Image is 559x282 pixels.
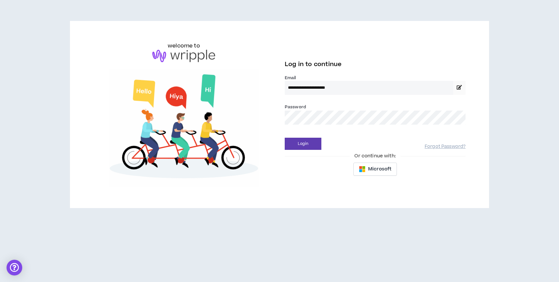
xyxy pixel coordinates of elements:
[350,152,400,160] span: Or continue with:
[7,260,22,275] div: Open Intercom Messenger
[285,60,342,68] span: Log in to continue
[353,163,397,176] button: Microsoft
[285,138,321,150] button: Login
[425,144,466,150] a: Forgot Password?
[152,50,215,62] img: logo-brand.png
[93,69,274,187] img: Welcome to Wripple
[285,75,466,81] label: Email
[285,104,306,110] label: Password
[368,166,391,173] span: Microsoft
[168,42,200,50] h6: welcome to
